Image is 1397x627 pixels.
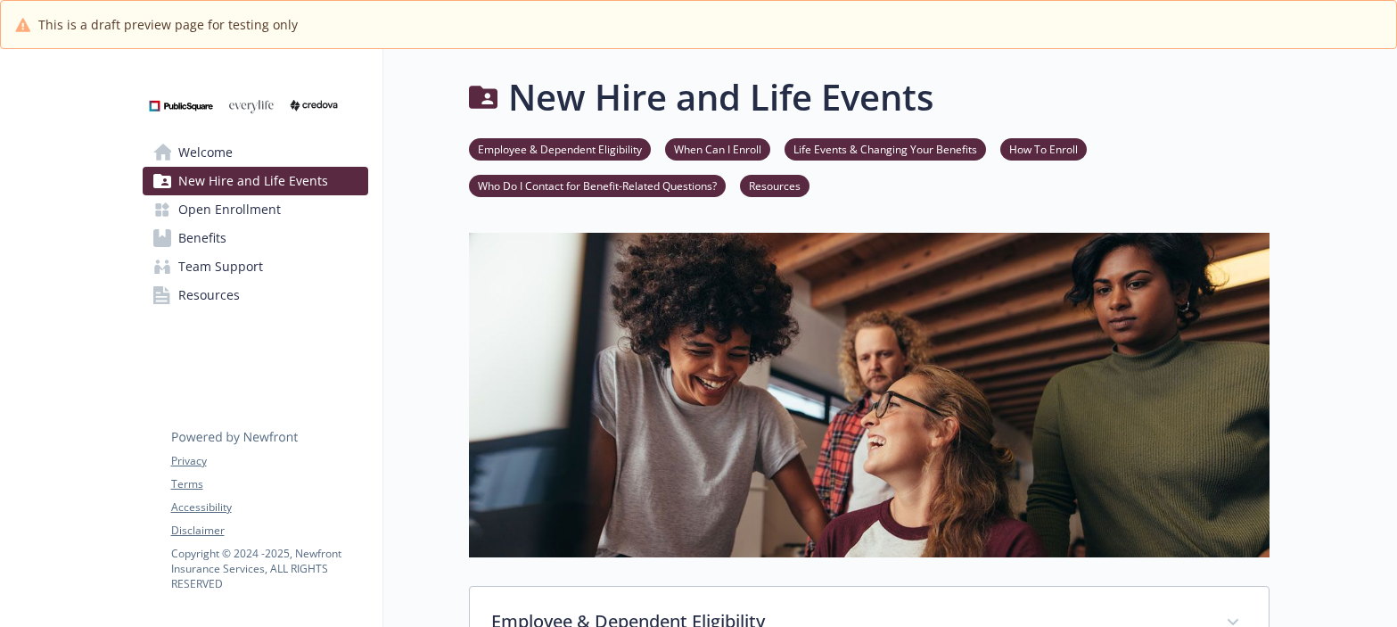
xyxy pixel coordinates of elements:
[785,140,986,157] a: Life Events & Changing Your Benefits
[178,252,263,281] span: Team Support
[469,140,651,157] a: Employee & Dependent Eligibility
[143,167,368,195] a: New Hire and Life Events
[1000,140,1087,157] a: How To Enroll
[171,453,367,469] a: Privacy
[171,499,367,516] a: Accessibility
[178,138,233,167] span: Welcome
[171,546,367,591] p: Copyright © 2024 - 2025 , Newfront Insurance Services, ALL RIGHTS RESERVED
[508,70,933,124] h1: New Hire and Life Events
[143,224,368,252] a: Benefits
[469,177,726,194] a: Who Do I Contact for Benefit-Related Questions?
[665,140,770,157] a: When Can I Enroll
[178,167,328,195] span: New Hire and Life Events
[38,15,298,34] span: This is a draft preview page for testing only
[143,138,368,167] a: Welcome
[143,252,368,281] a: Team Support
[469,233,1270,557] img: new hire page banner
[178,224,226,252] span: Benefits
[171,523,367,539] a: Disclaimer
[178,195,281,224] span: Open Enrollment
[171,476,367,492] a: Terms
[178,281,240,309] span: Resources
[740,177,809,194] a: Resources
[143,281,368,309] a: Resources
[143,195,368,224] a: Open Enrollment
